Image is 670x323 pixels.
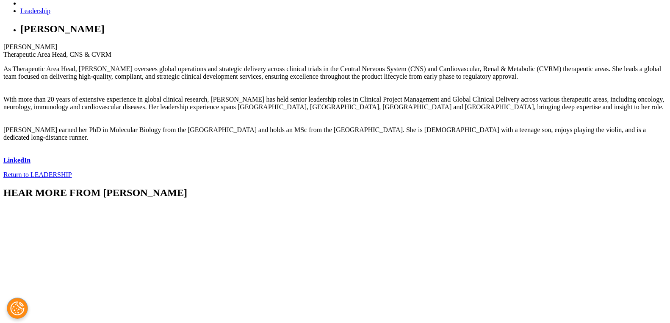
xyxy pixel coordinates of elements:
h2: HEAR MORE FROM [PERSON_NAME] [3,187,667,199]
p: With more than 20 years of extensive experience in global clinical research, [PERSON_NAME] has he... [3,96,667,119]
a: Return to LEADERSHIP [3,171,72,178]
a: LinkedIn [3,157,30,164]
p: [PERSON_NAME] earned her PhD in Molecular Biology from the [GEOGRAPHIC_DATA] and holds an MSc fro... [3,126,667,150]
a: Leadership [20,7,50,14]
h1: [PERSON_NAME] [20,23,667,35]
div: Therapeutic Area Head, CNS & CVRM [3,51,667,58]
button: Cookies Settings [7,298,28,319]
p: As Therapeutic Area Head, [PERSON_NAME] oversees global operations and strategic delivery across ... [3,65,667,89]
div: [PERSON_NAME] [3,43,667,51]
